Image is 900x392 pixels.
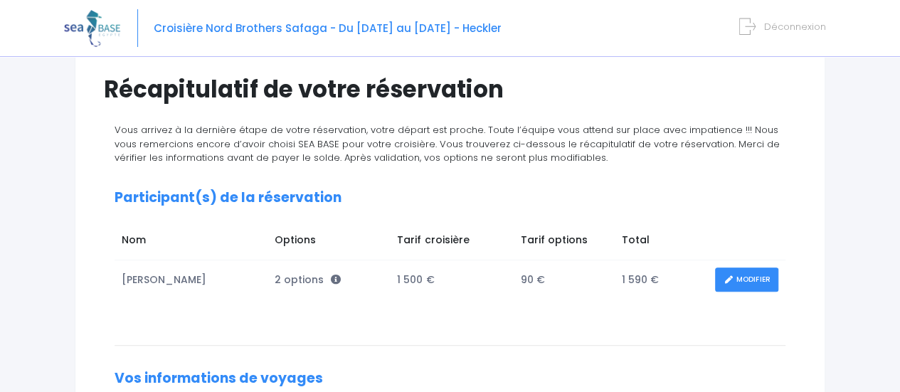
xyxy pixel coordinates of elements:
[514,260,615,300] td: 90 €
[115,190,785,206] h2: Participant(s) de la réservation
[115,123,780,164] span: Vous arrivez à la dernière étape de votre réservation, votre départ est proche. Toute l’équipe vo...
[715,267,778,292] a: MODIFIER
[115,260,268,300] td: [PERSON_NAME]
[268,226,390,260] td: Options
[764,20,826,33] span: Déconnexion
[615,226,708,260] td: Total
[615,260,708,300] td: 1 590 €
[154,21,502,36] span: Croisière Nord Brothers Safaga - Du [DATE] au [DATE] - Heckler
[275,272,341,287] span: 2 options
[391,226,514,260] td: Tarif croisière
[115,226,268,260] td: Nom
[104,75,796,103] h1: Récapitulatif de votre réservation
[514,226,615,260] td: Tarif options
[115,371,785,387] h2: Vos informations de voyages
[391,260,514,300] td: 1 500 €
